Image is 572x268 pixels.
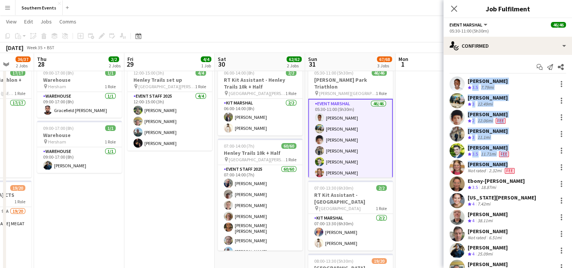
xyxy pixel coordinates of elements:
[377,63,392,69] div: 3 Jobs
[218,65,302,136] app-job-card: 06:00-14:00 (8h)2/2RT Kit Assistant - Henley Trails 10k + Half [GEOGRAPHIC_DATA][PERSON_NAME]1 Ro...
[217,60,226,69] span: 30
[36,60,47,69] span: 28
[468,168,487,174] div: Not rated
[397,60,408,69] span: 1
[43,70,74,76] span: 09:00-17:00 (8h)
[16,0,63,15] button: Southern Events
[472,134,474,140] span: 3
[505,168,515,174] span: Fee
[105,84,116,89] span: 1 Role
[468,244,508,251] div: [PERSON_NAME]
[10,70,25,76] span: 17/17
[443,4,572,14] h3: Job Fulfilment
[472,201,474,207] span: 4
[308,181,393,251] app-job-card: 07:00-13:30 (6h30m)2/2RT Kit Assistant - [GEOGRAPHIC_DATA] [GEOGRAPHIC_DATA]1 RoleKit Marshal2/20...
[59,18,76,25] span: Comms
[376,185,387,191] span: 2/2
[551,22,566,28] span: 46/46
[3,17,20,26] a: View
[468,161,516,168] div: [PERSON_NAME]
[476,201,492,207] div: 7.42mi
[468,194,536,201] div: [US_STATE][PERSON_NAME]
[109,56,119,62] span: 2/2
[224,70,254,76] span: 06:00-14:00 (8h)
[10,185,25,191] span: 19/20
[285,157,296,162] span: 1 Role
[376,206,387,211] span: 1 Role
[372,258,387,264] span: 19/20
[468,235,487,240] div: Not rated
[479,84,495,91] div: 7.79mi
[472,101,474,107] span: 3
[218,56,226,62] span: Sat
[201,56,211,62] span: 4/4
[37,121,122,173] app-job-card: 09:00-17:00 (8h)1/1Warehouse Hersham1 RoleWarehouse1/109:00-17:00 (8h)[PERSON_NAME]
[105,139,116,145] span: 1 Role
[450,22,488,28] button: Event Marshal
[476,118,494,124] div: 12.06mi
[468,228,508,235] div: [PERSON_NAME]
[24,18,33,25] span: Edit
[285,90,296,96] span: 1 Role
[127,56,133,62] span: Fri
[105,70,116,76] span: 1/1
[468,128,508,134] div: [PERSON_NAME]
[281,143,296,149] span: 60/60
[37,92,122,118] app-card-role: Warehouse1/109:00-17:00 (8h)Gracefield [PERSON_NAME]
[48,139,66,145] span: Hersham
[6,18,17,25] span: View
[476,134,492,141] div: 11.1mi
[308,214,393,251] app-card-role: Kit Marshal2/207:00-13:30 (6h30m)[PERSON_NAME][PERSON_NAME]
[503,168,516,174] div: Crew has different fees then in role
[314,185,353,191] span: 07:00-13:30 (6h30m)
[494,118,507,124] div: Crew has different fees then in role
[25,45,44,50] span: Week 35
[287,56,302,62] span: 62/62
[218,139,302,251] div: 07:00-14:00 (7h)60/60Henley Trails 10k + Half [GEOGRAPHIC_DATA][PERSON_NAME]1 RoleEvent Staff 202...
[472,151,478,157] span: 3.5
[37,132,122,139] h3: Warehouse
[40,18,52,25] span: Jobs
[48,84,66,89] span: Hersham
[14,199,25,204] span: 1 Role
[133,70,164,76] span: 12:00-15:00 (3h)
[443,37,572,55] div: Confirmed
[109,63,121,69] div: 2 Jobs
[47,45,54,50] div: BST
[43,125,74,131] span: 09:00-17:00 (8h)
[476,251,494,257] div: 25.09mi
[307,60,317,69] span: 31
[468,261,508,268] div: [PERSON_NAME]
[16,56,31,62] span: 36/37
[229,157,285,162] span: [GEOGRAPHIC_DATA][PERSON_NAME]
[476,101,494,108] div: 12.49mi
[218,99,302,136] app-card-role: Kit Marshal2/206:00-14:00 (8h)[PERSON_NAME][PERSON_NAME]
[308,65,393,178] app-job-card: 05:30-11:00 (5h30m)46/46[PERSON_NAME] Park Triathlon [PERSON_NAME][GEOGRAPHIC_DATA]1 RoleEvent Ma...
[398,56,408,62] span: Mon
[450,28,566,34] div: 05:30-11:00 (5h30m)
[224,143,254,149] span: 07:00-14:00 (7h)
[468,211,508,218] div: [PERSON_NAME]
[229,90,285,96] span: [GEOGRAPHIC_DATA][PERSON_NAME]
[56,17,79,26] a: Comms
[377,56,392,62] span: 67/68
[16,63,30,69] div: 2 Jobs
[37,17,55,26] a: Jobs
[499,151,509,157] span: Fee
[468,94,508,101] div: [PERSON_NAME]
[287,63,301,69] div: 2 Jobs
[472,118,474,123] span: 2
[201,63,211,69] div: 1 Job
[218,150,302,156] h3: Henley Trails 10k + Half
[476,218,494,224] div: 38.11mi
[37,147,122,173] app-card-role: Warehouse1/109:00-17:00 (8h)[PERSON_NAME]
[308,76,393,90] h3: [PERSON_NAME] Park Triathlon
[376,90,387,96] span: 1 Role
[468,178,525,184] div: Ebony-[PERSON_NAME]
[6,44,23,51] div: [DATE]
[450,22,482,28] span: Event Marshal
[37,76,122,83] h3: Warehouse
[472,84,478,90] span: 3.5
[319,90,376,96] span: [PERSON_NAME][GEOGRAPHIC_DATA]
